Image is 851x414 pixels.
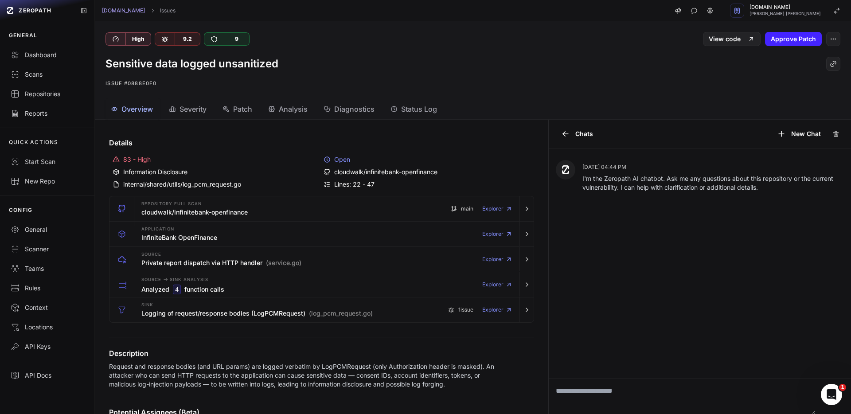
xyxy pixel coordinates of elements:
p: QUICK ACTIONS [9,139,59,146]
p: GENERAL [9,32,37,39]
h4: Details [109,137,534,148]
a: [DOMAIN_NAME] [102,7,145,14]
span: 1 issue [458,306,473,313]
h3: InfiniteBank OpenFinance [141,233,217,242]
button: Approve Patch [765,32,822,46]
nav: breadcrumb [102,7,176,14]
span: main [461,205,473,212]
a: Explorer [482,225,512,243]
button: Sink Logging of request/response bodies (LogPCMRequest) (log_pcm_request.go) 1issue Explorer [109,297,534,322]
h3: Logging of request/response bodies (LogPCMRequest) [141,309,373,318]
span: Patch [233,104,252,114]
span: Status Log [401,104,437,114]
div: Context [11,303,84,312]
div: Teams [11,264,84,273]
div: API Docs [11,371,84,380]
div: Lines: 22 - 47 [324,180,531,189]
p: Issue #0888e0f0 [105,78,840,89]
div: Locations [11,323,84,332]
svg: chevron right, [149,8,156,14]
div: 9.2 [175,33,200,45]
a: ZEROPATH [4,4,73,18]
span: 1 [839,384,846,391]
span: Sink [141,303,153,307]
span: (log_pcm_request.go) [309,309,373,318]
span: Analysis [279,104,308,114]
a: Issues [160,7,176,14]
span: Application [141,227,174,231]
code: 4 [173,285,181,294]
button: Source Private report dispatch via HTTP handler (service.go) Explorer [109,247,534,272]
div: Information Disclosure [113,168,320,176]
a: Explorer [482,200,512,218]
div: High [125,33,151,45]
a: Explorer [482,276,512,293]
div: API Keys [11,342,84,351]
span: Repository Full scan [141,202,201,206]
h3: Analyzed function calls [141,285,224,294]
p: Request and response bodies (and URL params) are logged verbatim by LogPCMRequest (only Authoriza... [109,362,506,389]
a: View code [703,32,761,46]
div: Scanner [11,245,84,254]
span: Overview [121,104,153,114]
button: Chats [556,127,598,141]
div: Open [324,155,531,164]
a: Explorer [482,250,512,268]
button: Repository Full scan cloudwalk/infinitebank-openfinance main Explorer [109,196,534,221]
div: General [11,225,84,234]
div: 83 - High [113,155,320,164]
h3: cloudwalk/infinitebank-openfinance [141,208,248,217]
div: cloudwalk/infinitebank-openfinance [324,168,531,176]
div: Scans [11,70,84,79]
p: CONFIG [9,207,32,214]
iframe: Intercom live chat [821,384,842,405]
h4: Description [109,348,534,359]
span: Diagnostics [334,104,375,114]
div: New Repo [11,177,84,186]
div: internal/shared/utils/log_pcm_request.go [113,180,320,189]
div: Repositories [11,90,84,98]
a: Explorer [482,301,512,319]
span: [DOMAIN_NAME] [750,5,821,10]
img: Zeropath AI [561,165,570,174]
div: Dashboard [11,51,84,59]
span: [PERSON_NAME] [PERSON_NAME] [750,12,821,16]
div: 9 [224,33,249,45]
div: Start Scan [11,157,84,166]
h1: Sensitive data logged unsanitized [105,57,278,71]
span: ZEROPATH [19,7,51,14]
button: Application InfiniteBank OpenFinance Explorer [109,222,534,246]
span: Severity [180,104,207,114]
button: Source -> Sink Analysis Analyzed 4 function calls Explorer [109,272,534,297]
div: Reports [11,109,84,118]
span: Source Sink Analysis [141,276,208,283]
p: I'm the Zeropath AI chatbot. Ask me any questions about this repository or the current vulnerabil... [582,174,844,192]
h3: Private report dispatch via HTTP handler [141,258,301,267]
span: -> [163,276,168,282]
button: New Chat [772,127,826,141]
p: [DATE] 04:44 PM [582,164,844,171]
div: Rules [11,284,84,293]
span: Source [141,252,161,257]
span: (service.go) [266,258,301,267]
